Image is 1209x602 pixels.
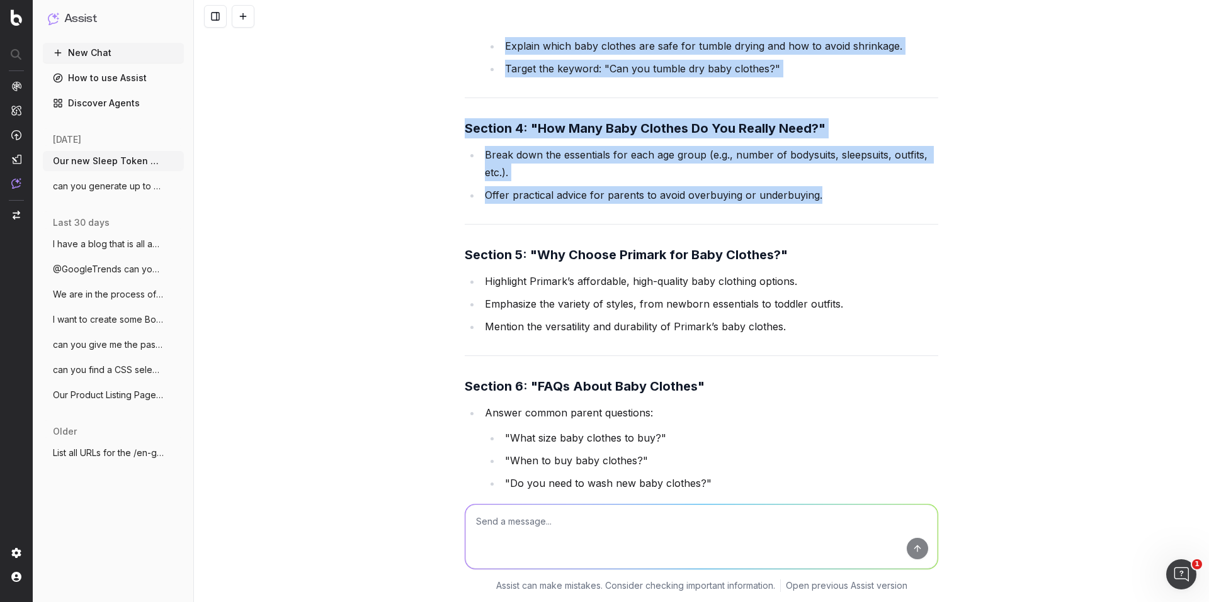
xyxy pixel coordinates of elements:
span: We are in the process of developing a ne [53,288,164,301]
a: Open previous Assist version [786,579,907,592]
strong: Section 5: "Why Choose Primark for Baby Clothes?" [465,247,788,262]
strong: Section 6: "FAQs About Baby Clothes" [465,379,705,394]
button: New Chat [43,43,184,63]
img: Intelligence [11,105,21,116]
span: Our new Sleep Token Band Tshirts are a m [53,155,164,167]
span: [DATE] [53,133,81,146]
img: Setting [11,548,21,558]
p: Assist can make mistakes. Consider checking important information. [496,579,775,592]
button: can you find a CSS selector that will ex [43,360,184,380]
a: How to use Assist [43,68,184,88]
span: I have a blog that is all about Baby's F [53,238,164,250]
li: Emphasize the variety of styles, from newborn essentials to toddler outfits. [481,295,938,313]
span: @GoogleTrends can you analyse google tre [53,263,164,276]
span: List all URLs for the /en-gb domain with [53,447,164,459]
span: can you find a CSS selector that will ex [53,364,164,376]
li: "When to buy baby clothes?" [501,452,938,469]
button: I have a blog that is all about Baby's F [43,234,184,254]
h1: Assist [64,10,97,28]
li: Mention the versatility and durability of Primark’s baby clothes. [481,318,938,335]
iframe: Intercom live chat [1166,559,1196,589]
img: Studio [11,154,21,164]
li: Highlight Primark’s affordable, high-quality baby clothing options. [481,272,938,290]
li: Target the keyword: "Can you tumble dry baby clothes?" [501,60,938,77]
button: Assist [48,10,179,28]
span: last 30 days [53,216,110,229]
li: Break down the essentials for each age group (e.g., number of bodysuits, sleepsuits, outfits, etc.). [481,146,938,181]
span: can you give me the past 90 days keyword [53,338,164,351]
li: Offer practical advice for parents to avoid overbuying or underbuying. [481,186,938,204]
button: @GoogleTrends can you analyse google tre [43,259,184,279]
img: Switch project [13,211,20,220]
img: Activation [11,130,21,140]
span: Our Product Listing Pages for /baby in t [53,389,164,401]
img: My account [11,572,21,582]
span: older [53,425,77,438]
button: We are in the process of developing a ne [43,284,184,304]
img: Analytics [11,81,21,91]
span: can you generate up to 2 meta descriptio [53,180,164,192]
button: can you generate up to 2 meta descriptio [43,176,184,196]
button: Our Product Listing Pages for /baby in t [43,385,184,405]
li: Answer common parent questions: [481,404,938,560]
span: I want to create some Botify custom repo [53,313,164,326]
li: "What size baby clothes to buy?" [501,429,938,447]
strong: Section 4: "How Many Baby Clothes Do You Really Need?" [465,121,826,136]
button: Our new Sleep Token Band Tshirts are a m [43,151,184,171]
li: "Do you need to wash new baby clothes?" [501,474,938,492]
a: Discover Agents [43,93,184,113]
button: List all URLs for the /en-gb domain with [43,443,184,463]
span: 1 [1192,559,1202,569]
button: I want to create some Botify custom repo [43,309,184,330]
img: Assist [11,178,21,189]
img: Assist [48,13,59,25]
li: Explain which baby clothes are safe for tumble drying and how to avoid shrinkage. [501,37,938,55]
img: Botify logo [11,9,22,26]
button: can you give me the past 90 days keyword [43,335,184,355]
